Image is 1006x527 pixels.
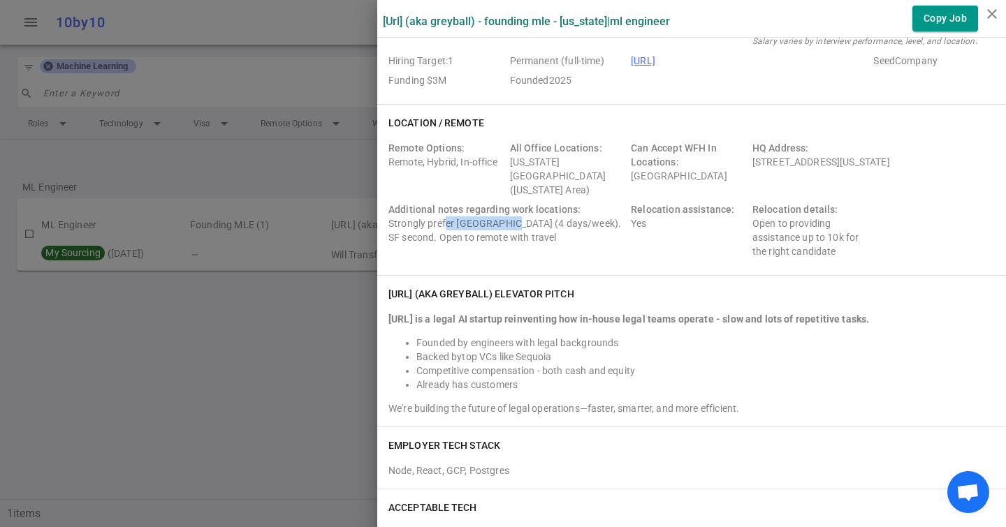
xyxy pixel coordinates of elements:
span: Employer Founding [388,73,504,87]
li: Founded by engineers with legal backgrounds [416,336,995,350]
div: Open to providing assistance up to 10k for the right candidate [752,202,868,258]
div: We're building the future of legal operations—faster, smarter, and more efficient. [388,401,995,415]
span: HQ Address: [752,142,809,154]
i: close [984,6,1000,22]
div: [GEOGRAPHIC_DATA] [631,141,747,197]
h6: ACCEPTABLE TECH [388,500,477,514]
span: All Office Locations: [510,142,602,154]
span: Employer Stage e.g. Series A [873,54,989,68]
span: Competitive compensation - both cash and equity [416,365,635,376]
h6: EMPLOYER TECH STACK [388,438,500,452]
label: [URL] (aka Greyball) - Founding MLE - [US_STATE] | ML Engineer [383,15,670,28]
span: Job Type [510,54,626,68]
span: Already has customers [416,379,518,390]
span: Relocation details: [752,204,838,215]
h6: [URL] (aka Greyball) elevator pitch [388,287,574,301]
i: Salary varies by interview performance, level, and location. [752,36,977,46]
a: [URL] [631,55,655,66]
span: Company URL [631,54,868,68]
span: Node, React, GCP, Postgres [388,465,509,476]
strong: [URL] is a legal AI startup reinventing how in-house legal teams operate - slow and lots of repet... [388,313,869,325]
h6: Location / Remote [388,116,484,130]
div: Remote, Hybrid, In-office [388,141,504,197]
div: [US_STATE][GEOGRAPHIC_DATA] ([US_STATE] Area) [510,141,626,197]
div: Yes [631,202,747,258]
span: Hiring Target [388,54,504,68]
span: Additional notes regarding work locations: [388,204,581,215]
button: Copy Job [912,6,978,31]
span: Employer Founded [510,73,626,87]
li: top VCs like Sequoia [416,350,995,364]
span: Backed by [416,351,462,362]
div: Strongly prefer [GEOGRAPHIC_DATA] (4 days/week). SF second. Open to remote with travel [388,202,625,258]
span: Relocation assistance: [631,204,734,215]
span: Can Accept WFH In Locations: [631,142,717,168]
div: Open chat [947,471,989,513]
span: Remote Options: [388,142,465,154]
div: [STREET_ADDRESS][US_STATE] [752,141,989,197]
